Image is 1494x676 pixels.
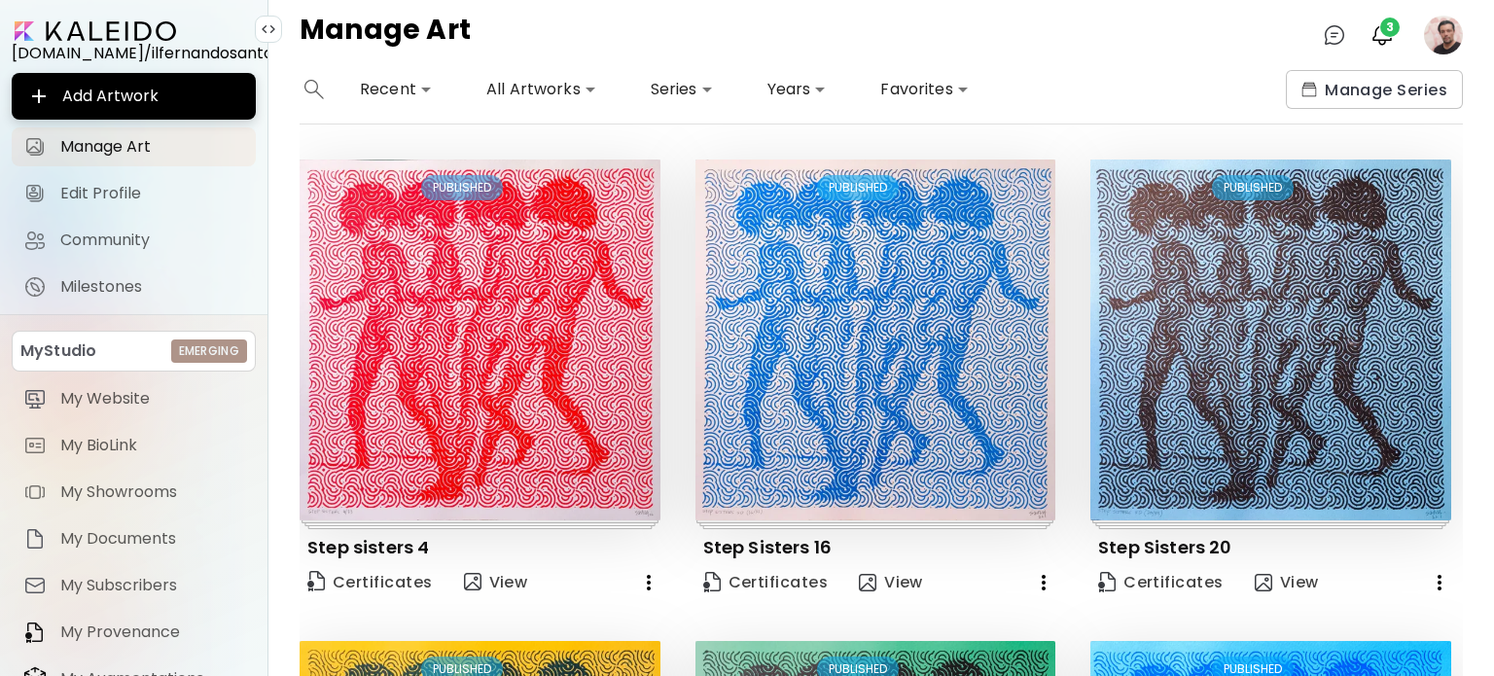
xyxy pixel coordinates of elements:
[851,563,931,602] button: view-artView
[703,572,721,592] img: Certificate
[703,536,833,559] p: Step Sisters 16
[1247,563,1327,602] button: view-artView
[872,74,976,105] div: Favorites
[60,137,244,157] span: Manage Art
[12,267,256,306] a: completeMilestones iconMilestones
[817,175,899,200] div: PUBLISHED
[703,572,829,593] span: Certificates
[1092,520,1449,530] img: printsIndicator
[23,275,47,299] img: Milestones icon
[27,85,240,108] span: Add Artwork
[1301,82,1317,97] img: collections
[20,339,96,363] p: MyStudio
[1366,18,1399,52] button: bellIcon3
[643,74,721,105] div: Series
[179,342,239,360] h6: Emerging
[1212,175,1294,200] div: PUBLISHED
[23,182,47,205] img: Edit Profile icon
[12,41,256,65] div: [DOMAIN_NAME]/ilfernandosantos
[60,436,244,455] span: My BioLink
[300,16,471,54] h4: Manage Art
[760,74,835,105] div: Years
[12,519,256,558] a: itemMy Documents
[1323,23,1346,47] img: chatIcon
[456,563,536,602] button: view-artView
[479,74,604,105] div: All Artworks
[695,563,836,602] a: CertificateCertificates
[1098,572,1116,592] img: Certificate
[352,74,440,105] div: Recent
[1098,536,1232,559] p: Step Sisters 20
[12,174,256,213] a: Edit Profile iconEdit Profile
[1255,574,1272,591] img: view-art
[1098,572,1224,593] span: Certificates
[1090,160,1451,520] img: thumbnail
[261,21,276,37] img: collapse
[12,566,256,605] a: itemMy Subscribers
[12,73,256,120] button: Add Artwork
[23,229,47,252] img: Community icon
[60,231,244,250] span: Community
[1286,70,1463,109] button: collectionsManage Series
[302,520,658,530] img: printsIndicator
[1255,572,1319,593] span: View
[464,573,481,590] img: view-art
[23,574,47,597] img: item
[307,569,433,595] span: Certificates
[300,70,329,109] button: search
[60,184,244,203] span: Edit Profile
[60,389,244,409] span: My Website
[12,613,256,652] a: itemMy Provenance
[859,572,923,593] span: View
[464,571,528,594] span: View
[1090,563,1231,602] a: CertificateCertificates
[307,571,325,591] img: Certificate
[23,135,47,159] img: Manage Art icon
[23,621,47,644] img: item
[60,482,244,502] span: My Showrooms
[1370,23,1394,47] img: bellIcon
[23,480,47,504] img: item
[60,529,244,549] span: My Documents
[304,80,324,99] img: search
[1380,18,1400,37] span: 3
[421,175,503,200] div: PUBLISHED
[300,563,441,602] a: CertificateCertificates
[23,387,47,410] img: item
[859,574,876,591] img: view-art
[12,379,256,418] a: itemMy Website
[23,527,47,551] img: item
[12,426,256,465] a: itemMy BioLink
[696,520,1053,530] img: printsIndicator
[12,473,256,512] a: itemMy Showrooms
[300,160,660,520] img: thumbnail
[12,127,256,166] a: Manage Art iconManage Art
[60,623,244,642] span: My Provenance
[695,160,1056,520] img: thumbnail
[307,536,429,559] p: Step sisters 4
[12,221,256,260] a: Community iconCommunity
[1301,80,1447,100] span: Manage Series
[60,277,244,297] span: Milestones
[60,576,244,595] span: My Subscribers
[23,434,47,457] img: item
